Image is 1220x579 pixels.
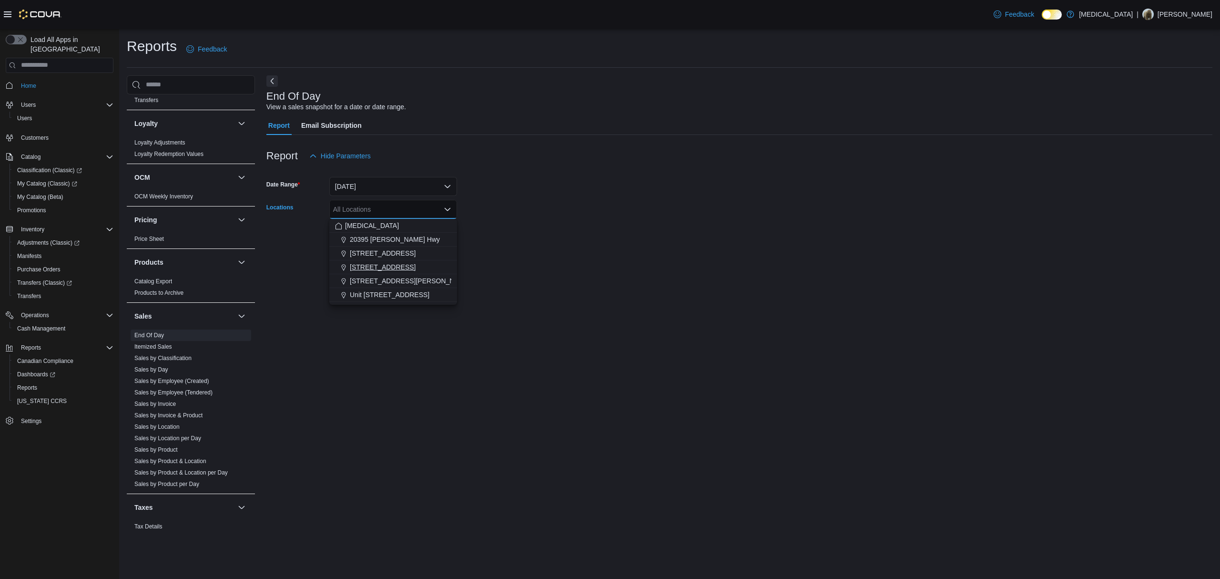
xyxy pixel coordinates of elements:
span: Purchase Orders [13,264,113,275]
span: Settings [21,417,41,425]
h3: End Of Day [266,91,321,102]
button: Reports [17,342,45,353]
h3: Report [266,150,298,162]
span: My Catalog (Classic) [13,178,113,189]
button: [US_STATE] CCRS [10,394,117,408]
a: My Catalog (Classic) [10,177,117,190]
button: Manifests [10,249,117,263]
span: Hide Parameters [321,151,371,161]
div: Pricing [127,233,255,248]
span: 20395 [PERSON_NAME] Hwy [350,235,440,244]
span: Price Sheet [134,235,164,243]
span: Manifests [13,250,113,262]
p: [MEDICAL_DATA] [1079,9,1133,20]
button: [STREET_ADDRESS] [329,247,457,260]
button: Catalog [2,150,117,164]
span: Email Subscription [301,116,362,135]
h3: Pricing [134,215,157,225]
span: Load All Apps in [GEOGRAPHIC_DATA] [27,35,113,54]
span: Sales by Employee (Tendered) [134,389,213,396]
a: Sales by Day [134,366,168,373]
span: [STREET_ADDRESS] [350,248,416,258]
a: Transfers (Classic) [13,277,76,289]
button: OCM [236,172,247,183]
div: Aaron Featherstone [1142,9,1154,20]
a: Sales by Employee (Tendered) [134,389,213,396]
a: Dashboards [10,368,117,381]
span: Itemized Sales [134,343,172,351]
h3: Taxes [134,503,153,512]
button: Catalog [17,151,44,163]
h3: Sales [134,311,152,321]
button: Users [17,99,40,111]
button: Products [236,257,247,268]
nav: Complex example [6,75,113,453]
a: Purchase Orders [13,264,64,275]
button: [STREET_ADDRESS][PERSON_NAME] [329,274,457,288]
button: Unit [STREET_ADDRESS] [329,288,457,302]
button: Taxes [134,503,234,512]
button: Reports [2,341,117,354]
a: End Of Day [134,332,164,339]
h3: OCM [134,173,150,182]
button: Operations [17,310,53,321]
span: Reports [21,344,41,352]
span: My Catalog (Classic) [17,180,77,187]
a: Cash Management [13,323,69,334]
span: Adjustments (Classic) [17,239,80,247]
a: Settings [17,415,45,427]
label: Locations [266,204,294,211]
span: Reports [13,382,113,393]
a: Dashboards [13,369,59,380]
a: [US_STATE] CCRS [13,395,71,407]
span: Dashboards [17,371,55,378]
div: Loyalty [127,137,255,164]
a: Sales by Invoice & Product [134,412,203,419]
span: Inventory [17,224,113,235]
a: Sales by Invoice [134,401,176,407]
span: Settings [17,414,113,426]
p: | [1137,9,1139,20]
h1: Reports [127,37,177,56]
span: Loyalty Redemption Values [134,150,203,158]
a: Classification (Classic) [13,165,86,176]
span: Washington CCRS [13,395,113,407]
a: Price Sheet [134,236,164,242]
button: Taxes [236,502,247,513]
span: Transfers [13,290,113,302]
span: [US_STATE] CCRS [17,397,67,405]
span: Sales by Product per Day [134,480,199,488]
a: Transfers [134,97,158,103]
span: Promotions [13,205,113,216]
span: Canadian Compliance [13,355,113,367]
span: Users [21,101,36,109]
a: Manifests [13,250,45,262]
button: Operations [2,309,117,322]
span: Catalog [21,153,41,161]
a: Products to Archive [134,289,183,296]
button: Cash Management [10,322,117,335]
h3: Products [134,258,163,267]
span: Sales by Classification [134,354,192,362]
span: Transfers (Classic) [13,277,113,289]
button: Reports [10,381,117,394]
span: Sales by Product & Location [134,457,206,465]
button: Users [2,98,117,112]
a: Feedback [183,40,231,59]
a: Sales by Classification [134,355,192,362]
span: Home [21,82,36,90]
span: Inventory [21,226,44,233]
button: Inventory [17,224,48,235]
img: Cova [19,10,61,19]
span: Transfers [17,292,41,300]
a: Feedback [990,5,1038,24]
button: Transfers [10,289,117,303]
span: Unit [STREET_ADDRESS] [350,290,429,300]
span: Tax Details [134,523,163,530]
span: My Catalog (Beta) [13,191,113,203]
a: Reports [13,382,41,393]
span: Manifests [17,252,41,260]
span: Home [17,80,113,92]
span: Operations [17,310,113,321]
